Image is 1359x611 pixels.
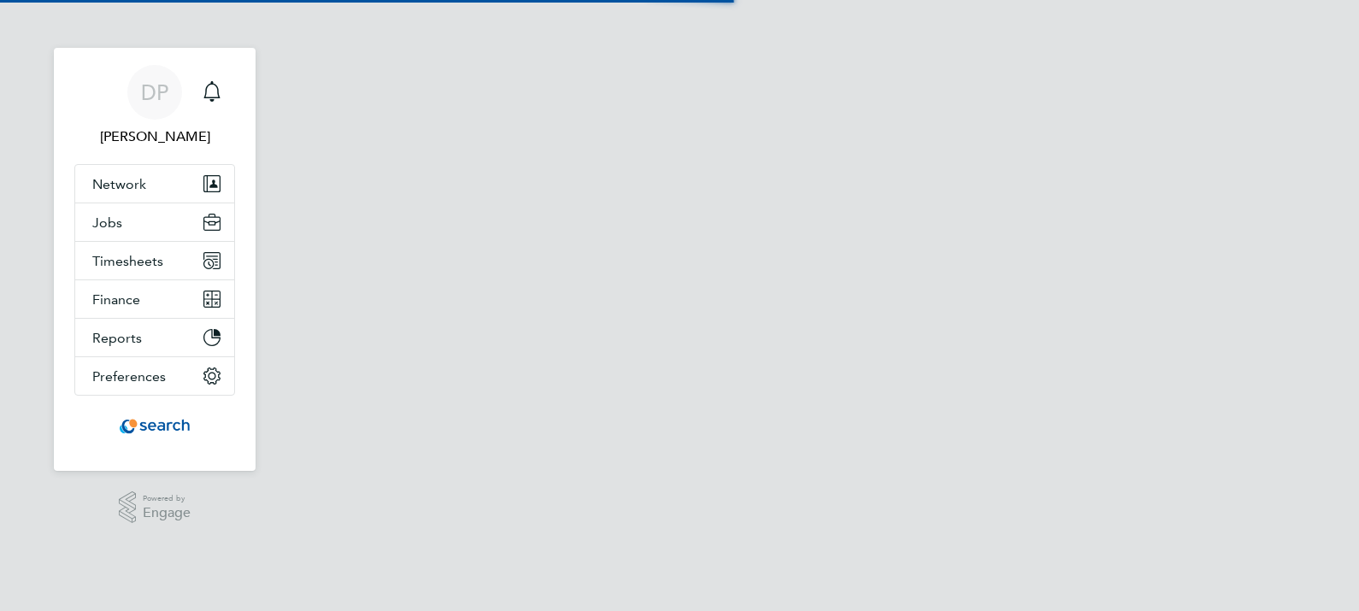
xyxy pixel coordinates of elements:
[75,203,234,241] button: Jobs
[119,491,191,524] a: Powered byEngage
[92,291,140,308] span: Finance
[74,413,235,440] a: Go to home page
[92,176,146,192] span: Network
[120,413,191,440] img: searchconsultancy-logo-retina.png
[92,253,163,269] span: Timesheets
[143,506,191,520] span: Engage
[54,48,256,471] nav: Main navigation
[92,214,122,231] span: Jobs
[75,280,234,318] button: Finance
[141,81,168,103] span: DP
[75,319,234,356] button: Reports
[75,165,234,203] button: Network
[92,330,142,346] span: Reports
[143,491,191,506] span: Powered by
[92,368,166,385] span: Preferences
[75,242,234,279] button: Timesheets
[74,65,235,147] a: DP[PERSON_NAME]
[74,126,235,147] span: Dan Proudfoot
[75,357,234,395] button: Preferences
